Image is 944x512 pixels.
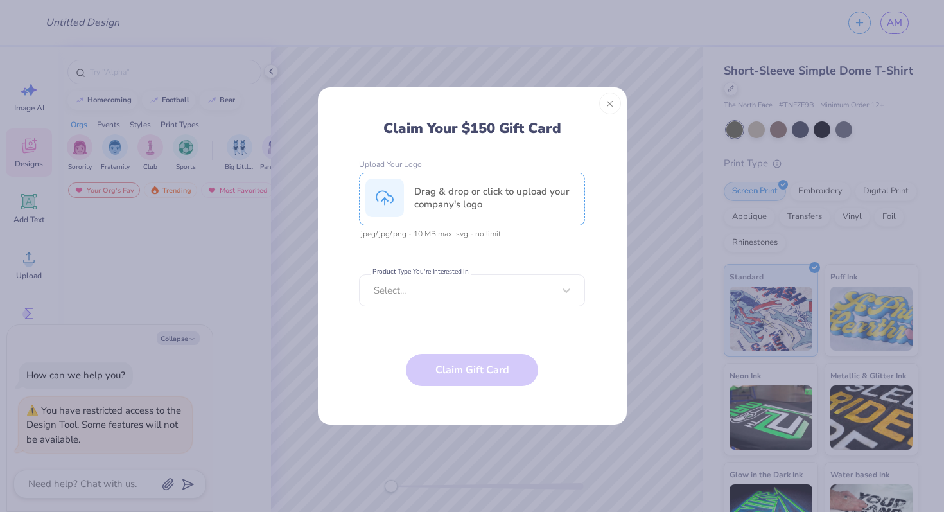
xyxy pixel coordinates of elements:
button: Close [599,93,621,114]
div: Drag & drop or click to upload your company's logo [414,185,579,211]
div: Claim Your $150 Gift Card [383,119,561,137]
label: Product Type You're Interested In [371,268,471,276]
label: Upload Your Logo [359,160,585,169]
div: .jpeg/.jpg/.png - 10 MB max .svg - no limit [359,229,585,238]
